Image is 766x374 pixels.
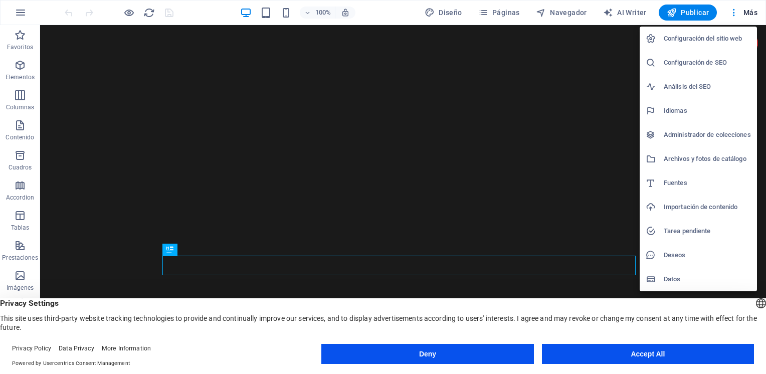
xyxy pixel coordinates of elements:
[23,307,36,310] button: 1
[664,105,751,117] h6: Idiomas
[664,129,751,141] h6: Administrador de colecciones
[664,153,751,165] h6: Archivos y fotos de catálogo
[23,319,36,322] button: 2
[664,201,751,213] h6: Importación de contenido
[664,249,751,261] h6: Deseos
[670,8,718,28] div: For Rent
[664,273,751,285] h6: Datos
[664,33,751,45] h6: Configuración del sitio web
[664,225,751,237] h6: Tarea pendiente
[664,57,751,69] h6: Configuración de SEO
[23,331,36,334] button: 3
[664,177,751,189] h6: Fuentes
[664,81,751,93] h6: Análisis del SEO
